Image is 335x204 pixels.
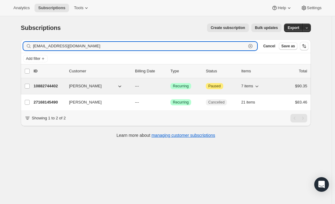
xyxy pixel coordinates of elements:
button: Subscriptions [35,4,69,12]
span: 21 items [241,100,255,105]
span: Cancelled [208,100,224,105]
span: $83.46 [295,100,307,104]
div: Items [241,68,272,74]
button: Cancel [261,42,278,50]
span: Recurring [173,100,189,105]
a: managing customer subscriptions [151,133,215,138]
span: Help [278,5,286,10]
span: Create subscription [211,25,245,30]
span: Export [288,25,299,30]
p: Billing Date [135,68,166,74]
button: 7 items [241,82,260,90]
button: [PERSON_NAME] [65,81,126,91]
p: Learn more about [117,132,215,138]
span: Subscriptions [38,5,65,10]
span: [PERSON_NAME] [69,99,102,105]
p: Total [299,68,307,74]
p: 10882744402 [34,83,64,89]
span: 7 items [241,84,253,89]
p: ID [34,68,64,74]
span: --- [135,100,139,104]
button: Add filter [23,55,48,62]
button: Bulk updates [251,24,282,32]
button: Export [284,24,303,32]
span: Recurring [173,84,189,89]
span: Paused [208,84,221,89]
span: Subscriptions [21,24,61,31]
span: Tools [74,5,83,10]
button: Save as [279,42,297,50]
span: Add filter [26,56,40,61]
span: --- [135,84,139,88]
div: Type [170,68,201,74]
span: [PERSON_NAME] [69,83,102,89]
input: Filter subscribers [33,42,246,50]
p: 27168145490 [34,99,64,105]
button: Clear [247,43,253,49]
div: Open Intercom Messenger [314,177,329,192]
div: 27168145490[PERSON_NAME]---SuccessRecurringCancelled21 items$83.46 [34,98,307,107]
span: Analytics [13,5,30,10]
nav: Pagination [290,114,307,122]
button: Tools [70,4,93,12]
span: Cancel [263,44,275,49]
button: Help [268,4,296,12]
span: Settings [307,5,322,10]
button: Settings [297,4,325,12]
button: Create subscription [207,24,249,32]
span: Bulk updates [255,25,278,30]
p: Status [206,68,236,74]
span: $90.35 [295,84,307,88]
button: 21 items [241,98,262,107]
button: [PERSON_NAME] [65,97,126,107]
div: 10882744402[PERSON_NAME]---SuccessRecurringAttentionPaused7 items$90.35 [34,82,307,90]
button: Sort the results [300,42,308,50]
div: IDCustomerBilling DateTypeStatusItemsTotal [34,68,307,74]
span: Save as [281,44,295,49]
p: Showing 1 to 2 of 2 [32,115,66,121]
p: Customer [69,68,130,74]
button: Analytics [10,4,33,12]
